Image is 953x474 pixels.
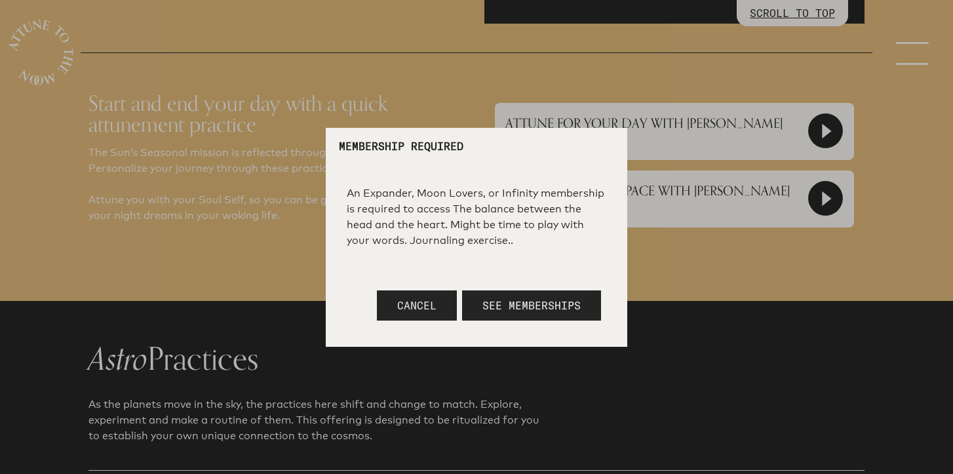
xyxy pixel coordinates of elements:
span: Cancel [397,299,437,312]
p: Membership Required [339,141,614,151]
button: See Memberships [462,290,601,321]
span: See Memberships [482,299,581,312]
button: Cancel [377,290,457,321]
div: An Expander, Moon Lovers, or Infinity membership is required to access The balance between the he... [347,186,606,248]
